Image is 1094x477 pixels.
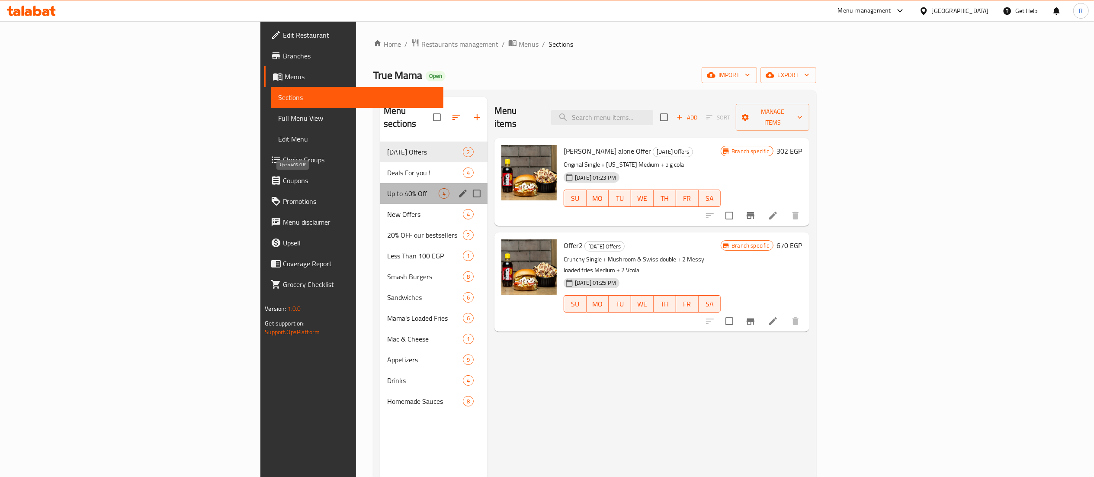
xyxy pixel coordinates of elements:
a: Coverage Report [264,253,443,274]
button: Add section [467,107,488,128]
div: Mama's Loaded Fries6 [380,308,488,329]
span: 8 [463,273,473,281]
div: items [463,375,474,386]
h6: 670 EGP [777,239,802,251]
span: Mama's Loaded Fries [387,313,463,323]
span: SU [568,192,583,205]
span: import [709,70,750,81]
span: 20% OFF our bestsellers [387,230,463,240]
div: items [463,355,474,365]
span: Sandwiches [387,292,463,303]
nav: breadcrumb [373,39,816,50]
div: Mac & Cheese1 [380,329,488,349]
div: [GEOGRAPHIC_DATA] [932,6,989,16]
button: SU [564,295,587,313]
a: Edit menu item [768,316,778,326]
span: Select all sections [428,108,446,126]
span: Branch specific [728,242,773,250]
span: 8 [463,397,473,406]
span: Manage items [743,106,802,128]
span: Choice Groups [283,155,436,165]
button: WE [631,190,654,207]
span: Full Menu View [278,113,436,123]
span: Coupons [283,175,436,186]
span: Upsell [283,238,436,248]
span: WE [635,298,650,310]
span: Add [675,113,699,122]
a: Menu disclaimer [264,212,443,232]
a: Support.OpsPlatform [265,326,320,338]
div: Appetizers9 [380,349,488,370]
span: Smash Burgers [387,271,463,282]
span: SU [568,298,583,310]
span: R [1079,6,1083,16]
img: Patty alone Offer [501,145,557,200]
span: 1.0.0 [288,303,301,314]
a: Full Menu View [271,108,443,129]
span: 6 [463,293,473,302]
span: Homemade Sauces [387,396,463,406]
div: Drinks4 [380,370,488,391]
button: SA [699,190,721,207]
li: / [502,39,505,49]
span: Grocery Checklist [283,279,436,290]
span: Select to update [720,206,738,225]
span: TU [612,298,628,310]
span: Edit Restaurant [283,30,436,40]
button: edit [456,187,469,200]
div: items [463,313,474,323]
h6: 302 EGP [777,145,802,157]
span: [DATE] Offers [653,147,693,157]
span: SA [702,192,718,205]
span: Offer2 [564,239,583,252]
div: 20% OFF our bestsellers2 [380,225,488,245]
span: Drinks [387,375,463,386]
h2: Menu items [494,104,541,130]
span: 1 [463,252,473,260]
span: Menus [285,71,436,82]
nav: Menu sections [380,138,488,415]
button: delete [785,205,806,226]
button: Branch-specific-item [740,311,761,332]
div: items [463,209,474,219]
span: MO [590,192,606,205]
span: 6 [463,314,473,322]
span: 2 [463,148,473,156]
span: 9 [463,356,473,364]
a: Promotions [264,191,443,212]
button: Manage items [736,104,809,131]
div: Mac & Cheese [387,334,463,344]
div: Homemade Sauces8 [380,391,488,412]
span: WE [635,192,650,205]
a: Restaurants management [411,39,498,50]
span: Edit Menu [278,134,436,144]
span: Less Than 100 EGP [387,251,463,261]
p: Original Single + [US_STATE] Medium + big cola [564,159,721,170]
button: SU [564,190,587,207]
span: Branches [283,51,436,61]
span: 2 [463,231,473,239]
li: / [542,39,545,49]
span: 4 [463,377,473,385]
span: Promotions [283,196,436,206]
a: Edit menu item [768,210,778,221]
p: Crunchy Single + Mushroom & Swiss double + 2 Messy loaded fries Medium + 2 Vcola [564,254,721,276]
div: Menu-management [838,6,891,16]
button: FR [676,190,699,207]
span: Menus [519,39,539,49]
span: 1 [463,335,473,343]
button: WE [631,295,654,313]
span: 4 [463,210,473,219]
div: Deals For you ! [387,168,463,178]
span: 4 [439,190,449,198]
span: Coverage Report [283,258,436,269]
span: New Offers [387,209,463,219]
button: MO [587,295,609,313]
span: [DATE] Offers [387,147,463,157]
button: TH [654,295,676,313]
a: Branches [264,45,443,66]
